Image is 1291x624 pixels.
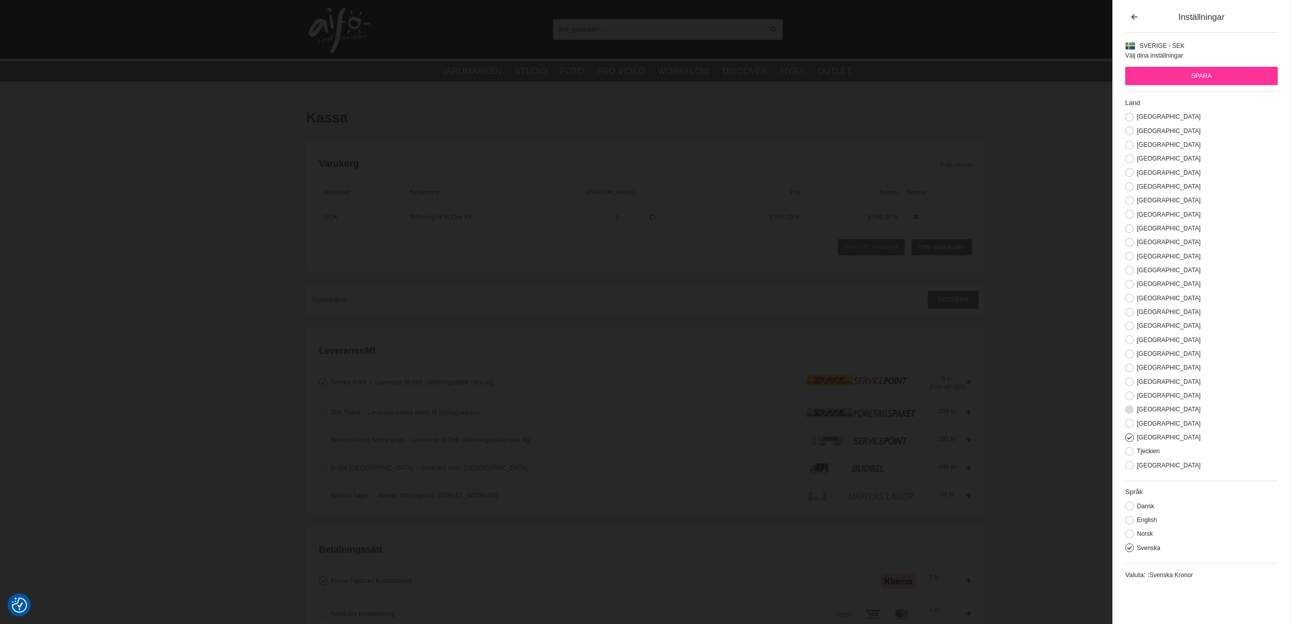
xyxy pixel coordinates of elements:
span: 0 [929,574,939,581]
span: Leverans inom [GEOGRAPHIC_DATA] [416,464,527,472]
img: icon_budbil_logo.png [806,463,916,474]
span: Budbil [GEOGRAPHIC_DATA] [331,464,413,472]
a: AIOK [323,214,338,221]
span: Exkl. moms [940,160,972,169]
h2: Språk [1125,487,1278,497]
label: Norsk [1134,530,1153,537]
span: Adress: M3 Logistics, [STREET_ADDRESS] [373,492,498,499]
label: Svenska [1134,544,1160,552]
span: Pris [790,189,800,195]
label: Dansk [1134,503,1154,510]
span: Artikelkod [323,189,349,195]
label: Valuta: : [1125,571,1149,579]
label: [GEOGRAPHIC_DATA] [1134,308,1201,316]
label: [GEOGRAPHIC_DATA] [1134,420,1201,427]
img: Klarna Checkout [880,574,916,589]
input: Sök produkter ... [553,21,764,37]
label: [GEOGRAPHIC_DATA] [1134,462,1201,469]
span: 76 [940,491,954,498]
h2: Land [1125,98,1278,108]
span: Service Point [331,379,367,386]
label: [GEOGRAPHIC_DATA] [1134,336,1201,344]
span: Välj dina inställningar [1125,52,1183,59]
span: Levereras till DHL utlämningsställe nära dig. [407,436,532,444]
img: SE [1125,41,1135,51]
span: Service Point | Större gods [331,436,404,444]
span: [PERSON_NAME] [586,189,635,195]
label: [GEOGRAPHIC_DATA] [1134,127,1201,135]
span: 395 [939,435,956,443]
h1: Kassa [306,108,985,128]
span: 496 [939,463,956,471]
label: [GEOGRAPHIC_DATA] [1134,197,1201,204]
span: DHL Paket [331,409,360,416]
label: [GEOGRAPHIC_DATA] [1134,141,1201,148]
span: Sverige - SEK [1139,42,1184,49]
label: [GEOGRAPHIC_DATA] [1134,406,1201,413]
span: Klarna Faktura / Kortbetalning [331,577,412,584]
a: Töm varukorg [911,239,972,255]
a: Hyra [781,65,805,78]
label: [GEOGRAPHIC_DATA] [1134,364,1201,371]
span: Leverans inrikes direkt till företagsadress. [363,409,481,416]
label: [GEOGRAPHIC_DATA] [1134,169,1201,176]
label: [GEOGRAPHIC_DATA] [1134,280,1201,288]
span: 0 [929,607,939,614]
label: [GEOGRAPHIC_DATA] [1134,322,1201,329]
h2: Betalningssätt [319,543,972,556]
span: NetsEasy Kortbetalning [331,610,394,617]
label: [GEOGRAPHIC_DATA] [1134,113,1201,120]
img: icon_lager_logo.png [806,491,916,501]
label: [GEOGRAPHIC_DATA] [1134,378,1201,385]
label: [GEOGRAPHIC_DATA] [1134,434,1201,441]
span: Svenska Kronor [1149,571,1193,579]
a: Varumärken [441,65,502,78]
span: 3 996.00 [867,214,891,221]
span: Hämtas Lager [331,492,369,499]
a: Fortsätt handla [838,239,905,255]
span: 239 [939,408,956,415]
span: 3 996.00 [769,214,793,221]
span: Benämning [409,189,439,195]
img: logo.png [309,8,370,54]
span: Levereras till DHL utlämningsställe nära dig. [370,379,495,386]
input: Spara [1125,67,1278,85]
label: [GEOGRAPHIC_DATA] [1134,253,1201,260]
label: [GEOGRAPHIC_DATA] [1134,183,1201,190]
input: Aktivera [928,291,978,309]
label: [GEOGRAPHIC_DATA] [1134,392,1201,399]
img: Revisit consent button [12,597,27,613]
label: [GEOGRAPHIC_DATA] [1134,155,1201,162]
img: DIBS - Payments made easy [831,607,916,622]
span: Kampanjkod [313,296,347,303]
span: Belopp [880,189,898,195]
h2: Varukorg [319,158,940,170]
div: Inställningar [1132,11,1272,23]
a: Workflow [658,65,710,78]
a: Discover [723,65,768,78]
label: English [1134,516,1157,524]
a: Outlet [817,65,852,78]
label: [GEOGRAPHIC_DATA] [1134,211,1201,218]
label: [GEOGRAPHIC_DATA] [1134,295,1201,302]
a: Foto [560,65,584,78]
label: Tjeckien [1134,448,1160,455]
h2: Leveranssätt [319,345,972,357]
span: 0 [942,375,952,382]
label: [GEOGRAPHIC_DATA] [1134,267,1201,274]
a: Pro Video [597,65,644,78]
img: icon_dhlservicepoint_logo.png [806,375,916,385]
label: [GEOGRAPHIC_DATA] [1134,239,1201,246]
a: Studio [514,65,547,78]
label: [GEOGRAPHIC_DATA] [1134,350,1201,357]
img: icon_dhlpaket_logo.png [806,408,916,418]
span: (Fritt vid 500) [929,383,965,391]
label: [GEOGRAPHIC_DATA] [1134,225,1201,232]
a: Tethering All In One Kit [409,214,471,221]
button: Samtyckesinställningar [12,596,27,614]
span: Radera [907,189,926,195]
img: icon_dhlservicepoint-bulky_logo.png [806,435,916,446]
